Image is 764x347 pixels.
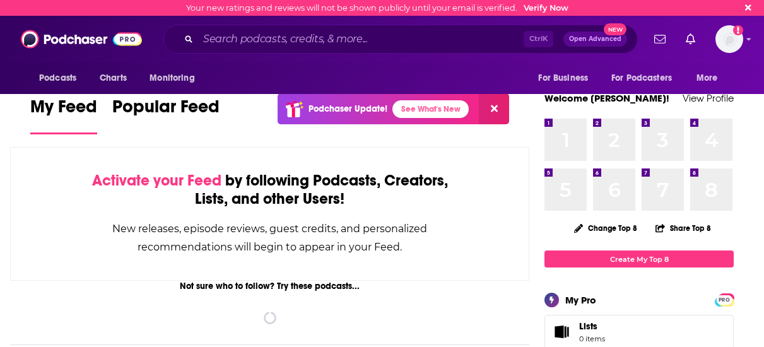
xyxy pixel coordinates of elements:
[715,25,743,53] span: Logged in as workman-publicity
[524,3,568,13] a: Verify Now
[163,25,638,54] div: Search podcasts, credits, & more...
[91,66,134,90] a: Charts
[538,69,588,87] span: For Business
[150,69,194,87] span: Monitoring
[579,334,605,343] span: 0 items
[544,250,734,268] a: Create My Top 8
[30,66,93,90] button: open menu
[186,3,568,13] div: Your new ratings and reviews will not be shown publicly until your email is verified.
[392,100,469,118] a: See What's New
[30,96,97,134] a: My Feed
[717,295,732,304] a: PRO
[92,171,221,190] span: Activate your Feed
[563,32,627,47] button: Open AdvancedNew
[544,92,669,104] a: Welcome [PERSON_NAME]!
[100,69,127,87] span: Charts
[74,220,466,256] div: New releases, episode reviews, guest credits, and personalized recommendations will begin to appe...
[569,36,621,42] span: Open Advanced
[733,25,743,35] svg: Email not verified
[567,220,645,236] button: Change Top 8
[604,23,626,35] span: New
[524,31,553,47] span: Ctrl K
[21,27,142,51] img: Podchaser - Follow, Share and Rate Podcasts
[696,69,718,87] span: More
[603,66,690,90] button: open menu
[74,172,466,208] div: by following Podcasts, Creators, Lists, and other Users!
[39,69,76,87] span: Podcasts
[112,96,220,125] span: Popular Feed
[579,321,605,332] span: Lists
[688,66,734,90] button: open menu
[649,28,671,50] a: Show notifications dropdown
[198,29,524,49] input: Search podcasts, credits, & more...
[681,28,700,50] a: Show notifications dropdown
[30,96,97,125] span: My Feed
[683,92,734,104] a: View Profile
[141,66,211,90] button: open menu
[309,103,387,114] p: Podchaser Update!
[715,25,743,53] button: Show profile menu
[715,25,743,53] img: User Profile
[565,294,596,306] div: My Pro
[529,66,604,90] button: open menu
[112,96,220,134] a: Popular Feed
[655,216,712,240] button: Share Top 8
[717,295,732,305] span: PRO
[579,321,597,332] span: Lists
[549,323,574,341] span: Lists
[10,281,529,291] div: Not sure who to follow? Try these podcasts...
[611,69,672,87] span: For Podcasters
